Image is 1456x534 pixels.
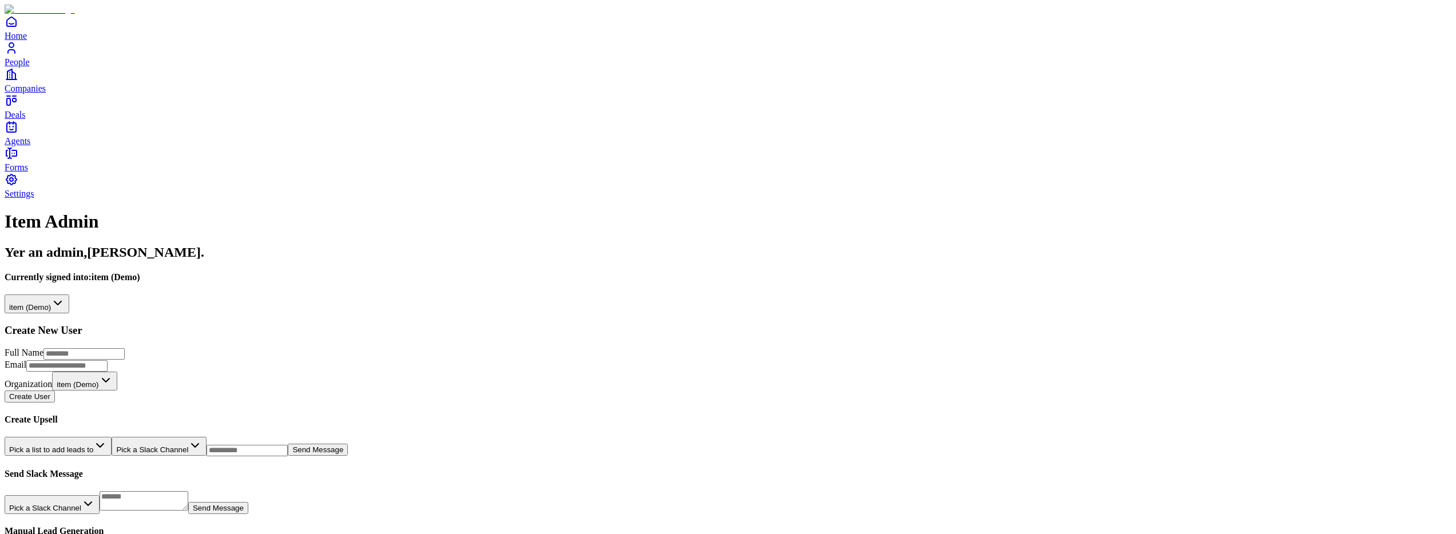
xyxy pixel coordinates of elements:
[5,146,1451,172] a: Forms
[5,15,1451,41] a: Home
[5,390,55,403] button: Create User
[5,162,28,172] span: Forms
[5,120,1451,146] a: Agents
[5,469,1451,479] h4: Send Slack Message
[5,211,1451,232] h1: Item Admin
[5,379,52,389] label: Organization
[5,94,1451,119] a: Deals
[5,83,46,93] span: Companies
[5,189,34,198] span: Settings
[5,348,43,357] label: Full Name
[5,136,30,146] span: Agents
[5,324,1451,337] h3: Create New User
[5,5,75,15] img: Item Brain Logo
[5,57,30,67] span: People
[5,245,1451,260] h2: Yer an admin, [PERSON_NAME] .
[288,444,348,456] button: Send Message
[5,110,25,119] span: Deals
[5,41,1451,67] a: People
[5,360,26,369] label: Email
[5,67,1451,93] a: Companies
[5,415,1451,425] h4: Create Upsell
[188,502,248,514] button: Send Message
[5,173,1451,198] a: Settings
[5,272,1451,282] h4: Currently signed into: item (Demo)
[5,31,27,41] span: Home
